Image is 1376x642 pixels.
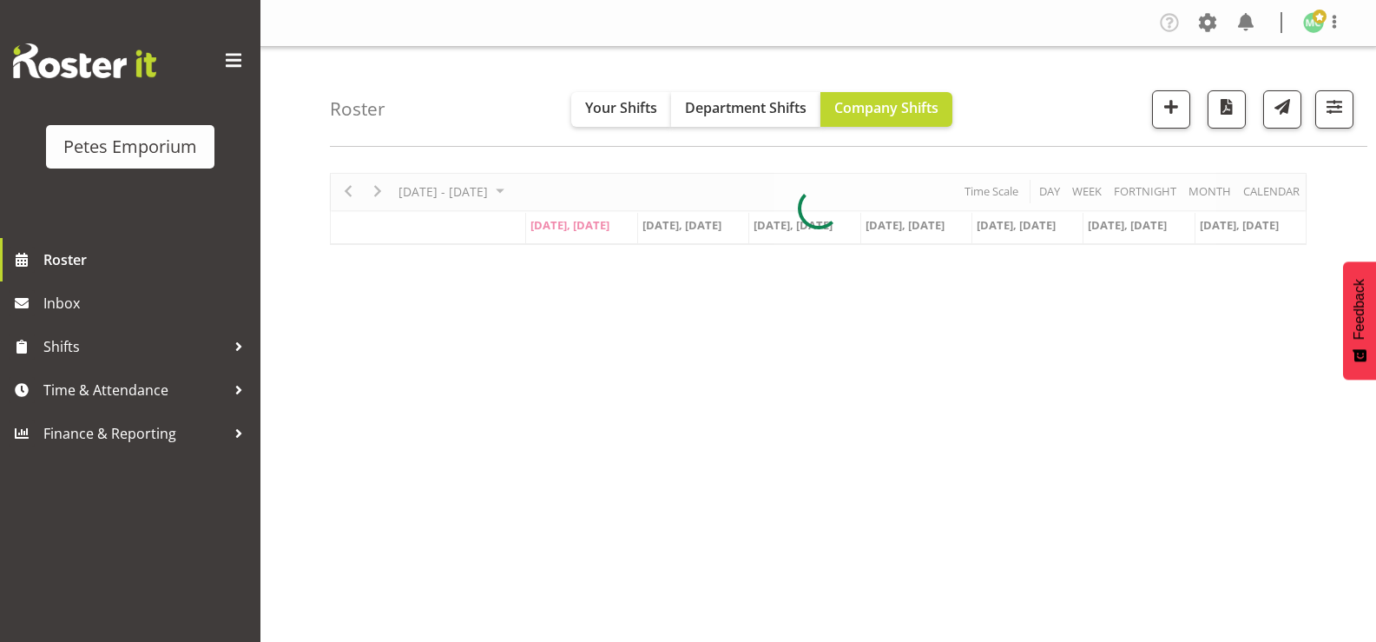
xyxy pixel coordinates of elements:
div: Petes Emporium [63,134,197,160]
button: Department Shifts [671,92,820,127]
span: Your Shifts [585,98,657,117]
button: Your Shifts [571,92,671,127]
span: Department Shifts [685,98,807,117]
span: Inbox [43,290,252,316]
button: Feedback - Show survey [1343,261,1376,380]
button: Send a list of all shifts for the selected filtered period to all rostered employees. [1263,90,1301,129]
img: Rosterit website logo [13,43,156,78]
span: Shifts [43,334,226,360]
h4: Roster [330,99,385,119]
button: Company Shifts [820,92,952,127]
img: melissa-cowen2635.jpg [1303,12,1324,33]
button: Download a PDF of the roster according to the set date range. [1208,90,1246,129]
span: Feedback [1352,279,1367,340]
span: Finance & Reporting [43,420,226,447]
span: Time & Attendance [43,377,226,403]
button: Add a new shift [1152,90,1190,129]
span: Company Shifts [834,98,938,117]
button: Filter Shifts [1315,90,1353,129]
span: Roster [43,247,252,273]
